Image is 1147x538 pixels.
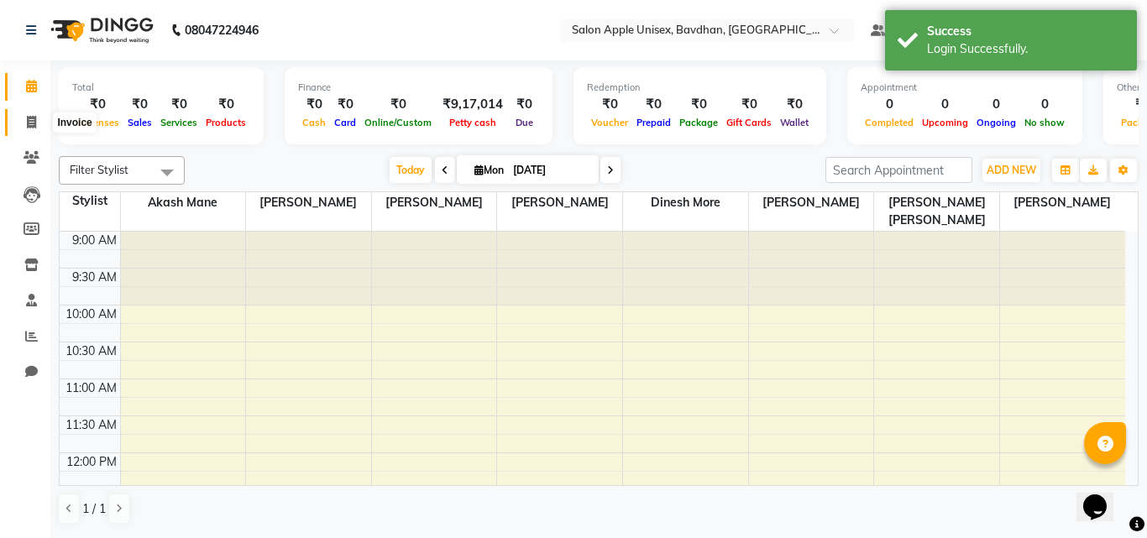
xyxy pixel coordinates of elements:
[185,7,259,54] b: 08047224946
[298,117,330,128] span: Cash
[360,95,436,114] div: ₹0
[123,117,156,128] span: Sales
[330,117,360,128] span: Card
[861,95,918,114] div: 0
[445,117,500,128] span: Petty cash
[298,81,539,95] div: Finance
[510,95,539,114] div: ₹0
[156,95,202,114] div: ₹0
[390,157,432,183] span: Today
[918,95,972,114] div: 0
[632,117,675,128] span: Prepaid
[372,192,497,213] span: [PERSON_NAME]
[121,192,246,213] span: Akash Mane
[722,117,776,128] span: Gift Cards
[62,306,120,323] div: 10:00 AM
[825,157,972,183] input: Search Appointment
[497,192,622,213] span: [PERSON_NAME]
[156,117,202,128] span: Services
[874,192,999,231] span: [PERSON_NAME] [PERSON_NAME]
[632,95,675,114] div: ₹0
[82,500,106,518] span: 1 / 1
[60,192,120,210] div: Stylist
[298,95,330,114] div: ₹0
[69,269,120,286] div: 9:30 AM
[72,81,250,95] div: Total
[861,81,1069,95] div: Appointment
[69,232,120,249] div: 9:00 AM
[72,95,123,114] div: ₹0
[722,95,776,114] div: ₹0
[62,342,120,360] div: 10:30 AM
[749,192,874,213] span: [PERSON_NAME]
[675,117,722,128] span: Package
[1000,192,1125,213] span: [PERSON_NAME]
[202,95,250,114] div: ₹0
[918,117,972,128] span: Upcoming
[623,192,748,213] span: Dinesh More
[1076,471,1130,521] iframe: chat widget
[436,95,510,114] div: ₹9,17,014
[246,192,371,213] span: [PERSON_NAME]
[1020,95,1069,114] div: 0
[202,117,250,128] span: Products
[360,117,436,128] span: Online/Custom
[982,159,1040,182] button: ADD NEW
[587,117,632,128] span: Voucher
[972,95,1020,114] div: 0
[587,95,632,114] div: ₹0
[43,7,158,54] img: logo
[861,117,918,128] span: Completed
[70,163,128,176] span: Filter Stylist
[63,453,120,471] div: 12:00 PM
[987,164,1036,176] span: ADD NEW
[675,95,722,114] div: ₹0
[776,95,813,114] div: ₹0
[587,81,813,95] div: Redemption
[776,117,813,128] span: Wallet
[123,95,156,114] div: ₹0
[508,158,592,183] input: 2025-09-01
[62,379,120,397] div: 11:00 AM
[511,117,537,128] span: Due
[62,416,120,434] div: 11:30 AM
[927,23,1124,40] div: Success
[1020,117,1069,128] span: No show
[330,95,360,114] div: ₹0
[53,112,96,133] div: Invoice
[972,117,1020,128] span: Ongoing
[927,40,1124,58] div: Login Successfully.
[470,164,508,176] span: Mon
